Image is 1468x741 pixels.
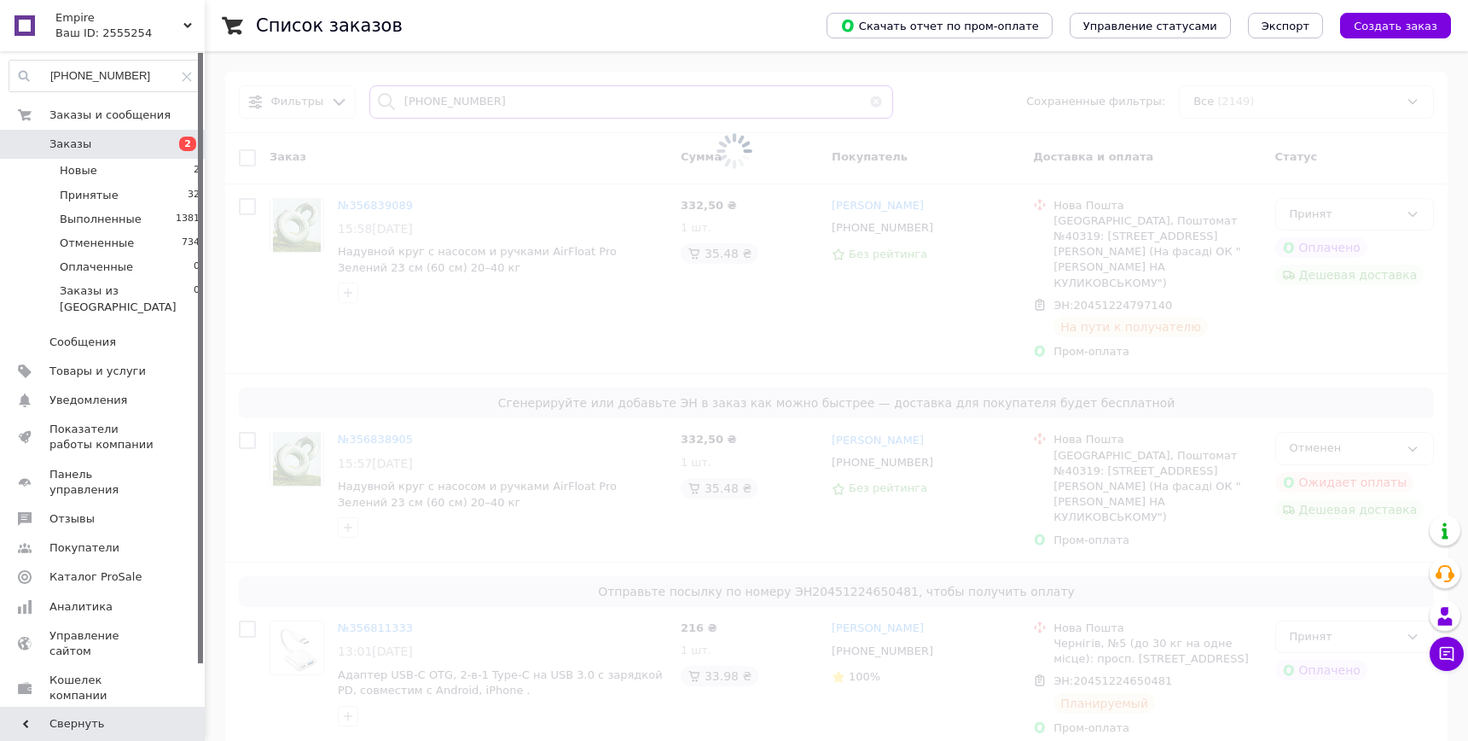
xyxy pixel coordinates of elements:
[1070,13,1231,38] button: Управление статусами
[49,628,158,659] span: Управление сайтом
[49,540,119,556] span: Покупатели
[194,283,200,314] span: 0
[9,61,200,91] input: Поиск
[49,467,158,498] span: Панель управления
[188,188,200,203] span: 32
[256,15,403,36] h1: Список заказов
[60,236,134,251] span: Отмененные
[49,393,127,408] span: Уведомления
[49,108,171,123] span: Заказы и сообщения
[60,163,97,178] span: Новые
[1340,13,1451,38] button: Создать заказ
[55,26,205,41] div: Ваш ID: 2555254
[827,13,1053,38] button: Скачать отчет по пром-оплате
[840,18,1039,33] span: Скачать отчет по пром-оплате
[60,212,142,227] span: Выполненные
[49,137,91,152] span: Заказы
[49,599,113,615] span: Аналитика
[49,422,158,452] span: Показатели работы компании
[1430,637,1464,671] button: Чат с покупателем
[49,335,116,350] span: Сообщения
[55,10,183,26] span: Empire
[1248,13,1323,38] button: Экспорт
[194,163,200,178] span: 2
[60,283,194,314] span: Заказы из [GEOGRAPHIC_DATA]
[60,260,133,275] span: Оплаченные
[194,260,200,275] span: 0
[179,137,196,151] span: 2
[182,236,200,251] span: 734
[1354,20,1437,32] span: Создать заказ
[60,188,119,203] span: Принятые
[49,511,95,527] span: Отзывы
[1323,19,1451,32] a: Создать заказ
[49,569,142,585] span: Каталог ProSale
[1262,20,1309,32] span: Экспорт
[49,364,146,379] span: Товары и услуги
[49,673,158,703] span: Кошелек компании
[176,212,200,227] span: 1381
[1083,20,1217,32] span: Управление статусами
